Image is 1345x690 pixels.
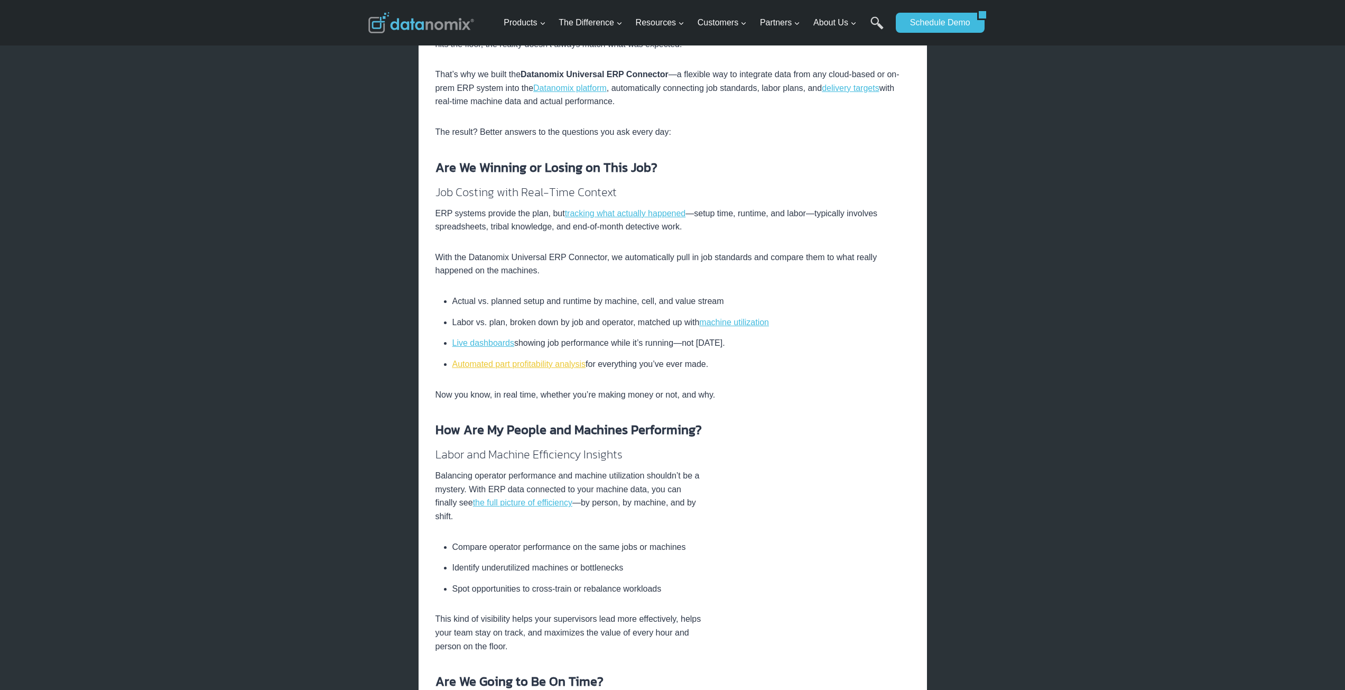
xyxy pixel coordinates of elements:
[452,295,910,312] li: Actual vs. planned setup and runtime by machine, cell, and value stream
[435,251,910,278] p: With the Datanomix Universal ERP Connector, we automatically pull in job standards and compare th...
[452,578,910,596] li: Spot opportunities to cross-train or rebalance workloads
[760,16,800,30] span: Partners
[504,16,545,30] span: Products
[435,125,910,139] p: The result? Better answers to the questions you ask every day:
[870,16,884,40] a: Search
[435,388,910,402] p: Now you know, in real time, whether you’re making money or not, and why.
[435,68,910,108] p: That’s why we built the —a flexible way to integrate data from any cloud-based or on-prem ERP sys...
[368,12,474,33] img: Datanomix
[521,70,669,79] strong: Datanomix Universal ERP Connector
[698,16,747,30] span: Customers
[473,498,572,507] a: the full picture of efficiency
[533,84,607,93] a: Datanomix platform
[452,540,910,558] li: Compare operator performance on the same jobs or machines
[435,469,910,523] p: Balancing operator performance and machine utilization shouldn’t be a mystery. With ERP data conn...
[452,338,514,347] a: Live dashboards
[499,6,891,40] nav: Primary Navigation
[813,16,857,30] span: About Us
[435,158,657,177] strong: Are We Winning or Losing on This Job?
[435,446,910,463] h4: Labor and Machine Efficiency Insights
[636,16,684,30] span: Resources
[565,209,686,218] a: tracking what actually happened
[452,354,910,371] li: for everything you’ve ever made.
[896,13,977,33] a: Schedule Demo
[435,183,910,201] h4: Job Costing with Real-Time Context
[435,420,702,439] strong: How Are My People and Machines Performing?
[452,312,910,333] li: Labor vs. plan, broken down by job and operator, matched up with
[452,333,910,354] li: showing job performance while it’s running—not [DATE].
[559,16,623,30] span: The Difference
[822,84,879,93] a: delivery targets
[699,318,769,327] a: machine utilization
[452,557,910,578] li: Identify underutilized machines or bottlenecks
[452,360,586,369] a: Automated part profitability analysis
[435,207,910,234] p: ERP systems provide the plan, but —setup time, runtime, and labor—typically involves spreadsheets...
